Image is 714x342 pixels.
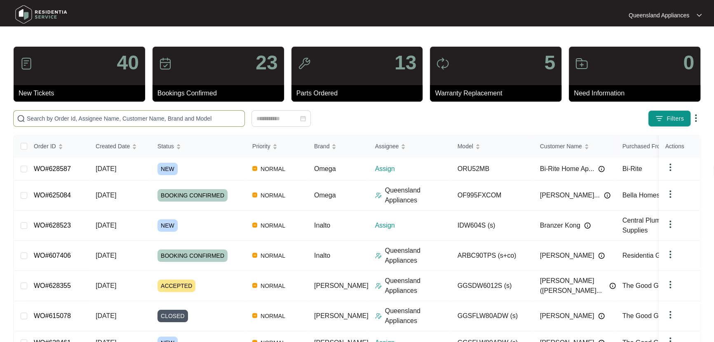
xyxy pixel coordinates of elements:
[604,192,611,199] img: Info icon
[540,164,594,174] span: Bi-Rite Home Ap...
[622,165,642,172] span: Bi-Rite
[451,157,533,180] td: ORU52MB
[314,142,329,151] span: Brand
[257,311,289,321] span: NORMAL
[616,135,698,157] th: Purchased From
[540,251,594,261] span: [PERSON_NAME]
[314,282,369,289] span: [PERSON_NAME]
[648,110,691,127] button: filter iconFilters
[375,164,451,174] p: Assign
[659,135,700,157] th: Actions
[252,283,257,288] img: Vercel Logo
[117,53,139,73] p: 40
[385,306,451,326] p: Queensland Appliances
[385,246,451,266] p: Queensland Appliances
[544,53,555,73] p: 5
[598,252,605,259] img: Info icon
[314,165,336,172] span: Omega
[19,88,145,98] p: New Tickets
[451,271,533,301] td: GGSDW6012S (s)
[435,88,561,98] p: Warranty Replacement
[157,219,178,232] span: NEW
[252,313,257,318] img: Vercel Logo
[622,142,665,151] span: Purchased From
[314,252,330,259] span: Inalto
[308,135,369,157] th: Brand
[96,165,116,172] span: [DATE]
[665,189,675,199] img: dropdown arrow
[375,142,399,151] span: Assignee
[17,114,25,123] img: search-icon
[622,252,674,259] span: Residentia Group
[395,53,416,73] p: 13
[252,142,270,151] span: Priority
[96,282,116,289] span: [DATE]
[157,280,195,292] span: ACCEPTED
[622,217,673,234] span: Central Plumbing Supplies
[598,313,605,319] img: Info icon
[375,221,451,230] p: Assign
[436,57,449,70] img: icon
[540,142,582,151] span: Customer Name
[598,166,605,172] img: Info icon
[375,252,382,259] img: Assigner Icon
[96,312,116,319] span: [DATE]
[34,282,71,289] a: WO#628355
[622,192,660,199] span: Bella Homes
[369,135,451,157] th: Assignee
[375,283,382,289] img: Assigner Icon
[385,276,451,296] p: Queensland Appliances
[375,313,382,319] img: Assigner Icon
[697,13,702,17] img: dropdown arrow
[34,252,71,259] a: WO#607406
[691,113,701,123] img: dropdown arrow
[314,312,369,319] span: [PERSON_NAME]
[252,223,257,228] img: Vercel Logo
[252,166,257,171] img: Vercel Logo
[157,189,228,202] span: BOOKING CONFIRMED
[27,114,241,123] input: Search by Order Id, Assignee Name, Customer Name, Brand and Model
[257,281,289,291] span: NORMAL
[665,280,675,290] img: dropdown arrow
[96,252,116,259] span: [DATE]
[27,135,89,157] th: Order ID
[451,180,533,211] td: OF995FXCOM
[451,241,533,271] td: ARBC90TPS (s+co)
[34,222,71,229] a: WO#628523
[629,11,689,19] p: Queensland Appliances
[540,276,605,296] span: [PERSON_NAME] ([PERSON_NAME]...
[257,190,289,200] span: NORMAL
[34,165,71,172] a: WO#628587
[584,222,591,229] img: Info icon
[34,312,71,319] a: WO#615078
[256,53,277,73] p: 23
[574,88,700,98] p: Need Information
[96,192,116,199] span: [DATE]
[96,222,116,229] span: [DATE]
[533,135,616,157] th: Customer Name
[298,57,311,70] img: icon
[540,190,600,200] span: [PERSON_NAME]...
[667,114,684,123] span: Filters
[385,185,451,205] p: Queensland Appliances
[20,57,33,70] img: icon
[655,114,663,123] img: filter icon
[96,142,130,151] span: Created Date
[157,163,178,175] span: NEW
[540,221,580,230] span: Branzer Kong
[683,53,694,73] p: 0
[622,312,669,319] span: The Good Guys
[252,192,257,197] img: Vercel Logo
[257,164,289,174] span: NORMAL
[252,253,257,258] img: Vercel Logo
[665,249,675,259] img: dropdown arrow
[296,88,423,98] p: Parts Ordered
[575,57,588,70] img: icon
[665,162,675,172] img: dropdown arrow
[451,301,533,331] td: GGSFLW80ADW (s)
[257,251,289,261] span: NORMAL
[257,221,289,230] span: NORMAL
[451,135,533,157] th: Model
[157,310,188,322] span: CLOSED
[314,192,336,199] span: Omega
